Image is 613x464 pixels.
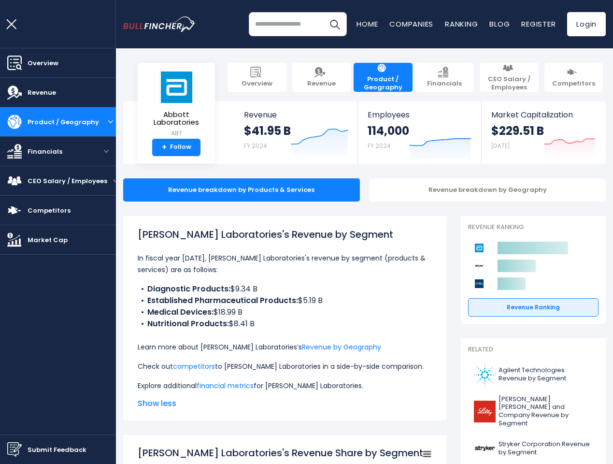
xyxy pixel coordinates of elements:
[468,346,599,354] p: Related
[368,142,391,150] small: FY 2024
[28,235,68,245] span: Market Cap
[521,19,556,29] a: Register
[138,446,423,460] tspan: [PERSON_NAME] Laboratories's Revenue Share by Segment
[145,111,207,127] span: Abbott Laboratories
[491,142,510,150] small: [DATE]
[173,362,215,371] a: competitors
[147,306,214,318] b: Medical Devices:
[473,260,485,272] img: Stryker Corporation competitors logo
[473,277,485,290] img: Boston Scientific Corporation competitors logo
[567,12,606,36] a: Login
[485,75,534,92] span: CEO Salary / Employees
[138,227,432,242] h1: [PERSON_NAME] Laboratories's Revenue by Segment
[123,16,196,32] a: Go to homepage
[358,75,408,92] span: Product / Geography
[138,252,432,275] p: In fiscal year [DATE], [PERSON_NAME] Laboratories's revenue by segment (products & services) are ...
[244,110,348,119] span: Revenue
[499,395,593,428] span: [PERSON_NAME] [PERSON_NAME] and Company Revenue by Segment
[145,129,207,138] small: ABT
[138,380,432,391] p: Explore additional for [PERSON_NAME] Laboratories.
[138,341,432,353] p: Learn more about [PERSON_NAME] Laboratories’s
[468,435,599,462] a: Stryker Corporation Revenue by Segment
[427,80,462,88] span: Financials
[474,401,496,422] img: LLY logo
[228,63,286,92] a: Overview
[370,178,606,202] div: Revenue breakdown by Geography
[138,283,432,295] li: $9.34 B
[147,295,298,306] b: Established Pharmaceutical Products:
[244,123,291,138] strong: $41.95 B
[445,19,478,29] a: Ranking
[97,149,116,154] button: open menu
[197,381,254,391] a: financial metrics
[28,205,71,216] span: Competitors
[499,366,593,383] span: Agilent Technologies Revenue by Segment
[552,80,595,88] span: Competitors
[368,110,471,119] span: Employees
[356,19,378,29] a: Home
[473,242,485,254] img: Abbott Laboratories competitors logo
[28,146,62,157] span: Financials
[28,58,58,68] span: Overview
[138,318,432,330] li: $8.41 B
[368,123,409,138] strong: 114,000
[292,63,351,92] a: Revenue
[28,176,107,186] span: CEO Salary / Employees
[468,393,599,431] a: [PERSON_NAME] [PERSON_NAME] and Company Revenue by Segment
[138,398,432,409] span: Show less
[474,364,496,386] img: A logo
[389,19,433,29] a: Companies
[354,63,413,92] a: Product / Geography
[123,16,196,32] img: bullfincher logo
[113,178,118,183] button: open menu
[482,101,605,164] a: Market Capitalization $229.51 B [DATE]
[105,119,116,124] button: open menu
[152,139,200,156] a: +Follow
[138,306,432,318] li: $18.99 B
[234,101,358,164] a: Revenue $41.95 B FY 2024
[145,71,208,139] a: Abbott Laboratories ABT
[544,63,603,92] a: Competitors
[242,80,272,88] span: Overview
[323,12,347,36] button: Search
[138,295,432,306] li: $5.19 B
[491,110,595,119] span: Market Capitalization
[307,80,336,88] span: Revenue
[147,318,229,329] b: Nutritional Products:
[244,142,267,150] small: FY 2024
[28,117,99,127] span: Product / Geography
[489,19,510,29] a: Blog
[415,63,474,92] a: Financials
[468,223,599,232] p: Revenue Ranking
[474,437,496,459] img: SYK logo
[28,87,56,98] span: Revenue
[480,63,539,92] a: CEO Salary / Employees
[138,361,432,372] p: Check out to [PERSON_NAME] Laboratories in a side-by-side comparison.
[147,283,230,294] b: Diagnostic Products:
[162,143,167,152] strong: +
[302,342,381,352] a: Revenue by Geography
[499,440,593,457] span: Stryker Corporation Revenue by Segment
[123,178,360,202] div: Revenue breakdown by Products & Services
[491,123,544,138] strong: $229.51 B
[468,362,599,388] a: Agilent Technologies Revenue by Segment
[468,298,599,317] a: Revenue Ranking
[358,101,481,164] a: Employees 114,000 FY 2024
[28,445,86,455] span: Submit Feedback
